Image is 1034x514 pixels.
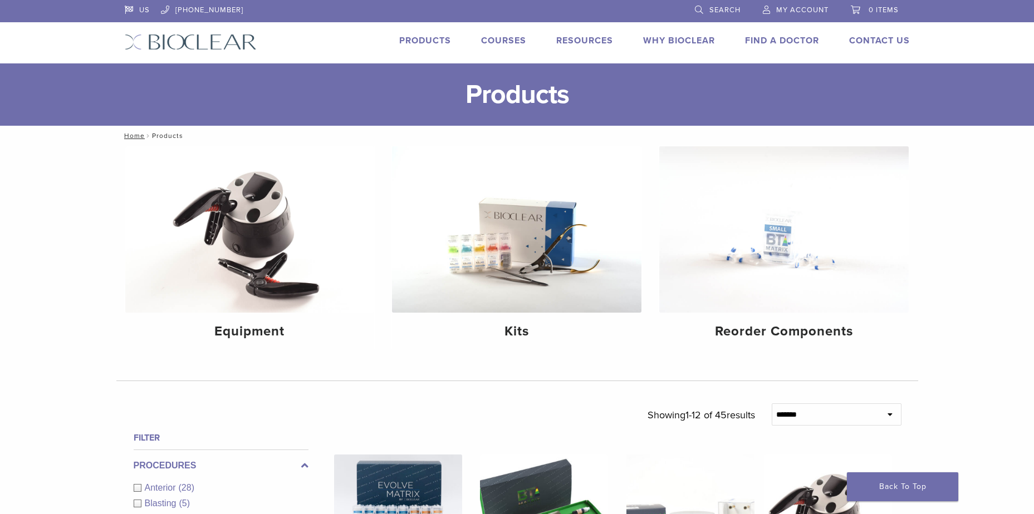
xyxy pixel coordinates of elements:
span: / [145,133,152,139]
h4: Equipment [134,322,366,342]
h4: Filter [134,431,308,444]
img: Reorder Components [659,146,909,313]
a: Home [121,132,145,140]
span: Blasting [145,498,179,508]
img: Equipment [125,146,375,313]
img: Kits [392,146,641,313]
span: 0 items [869,6,899,14]
span: My Account [776,6,829,14]
a: Products [399,35,451,46]
a: Contact Us [849,35,910,46]
a: Kits [392,146,641,349]
span: (5) [179,498,190,508]
h4: Reorder Components [668,322,900,342]
a: Back To Top [847,472,958,501]
p: Showing results [648,403,755,427]
h4: Kits [401,322,633,342]
span: Search [709,6,741,14]
a: Courses [481,35,526,46]
span: (28) [179,483,194,492]
nav: Products [116,126,918,146]
a: Resources [556,35,613,46]
a: Find A Doctor [745,35,819,46]
a: Why Bioclear [643,35,715,46]
img: Bioclear [125,34,257,50]
a: Equipment [125,146,375,349]
label: Procedures [134,459,308,472]
a: Reorder Components [659,146,909,349]
span: Anterior [145,483,179,492]
span: 1-12 of 45 [685,409,727,421]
